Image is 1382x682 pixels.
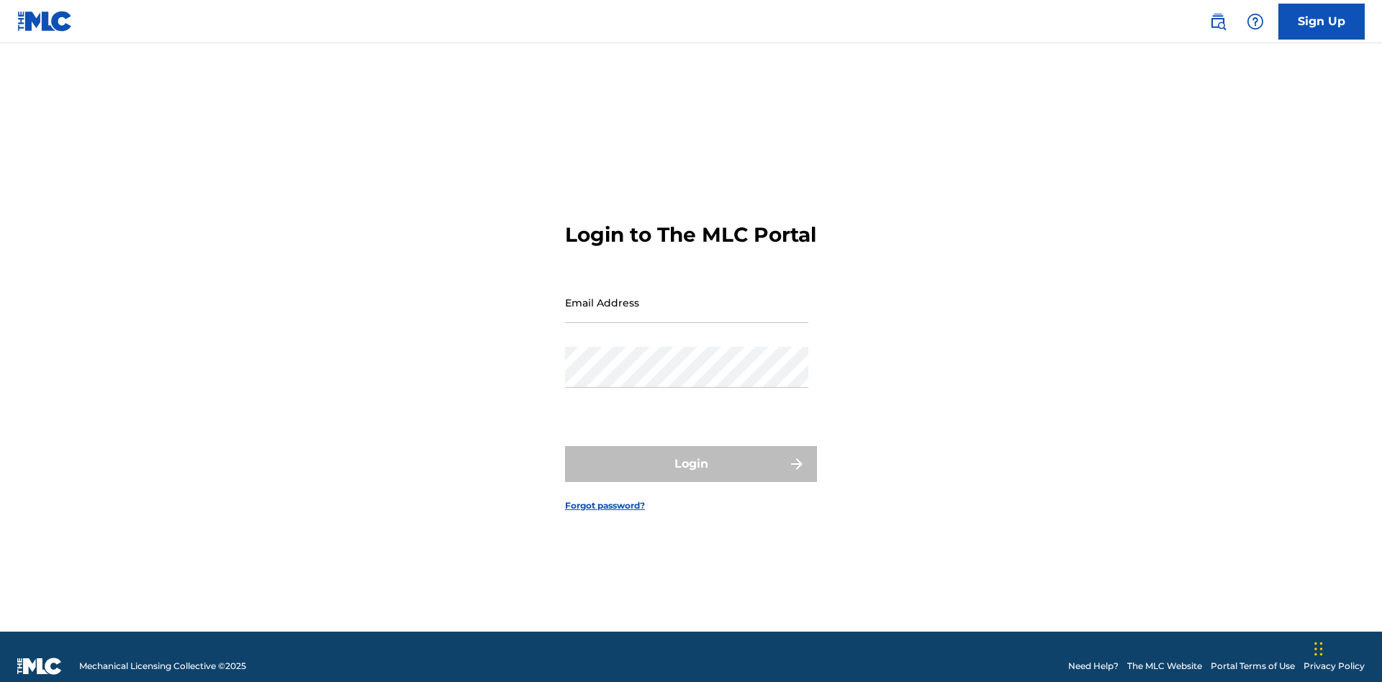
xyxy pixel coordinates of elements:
a: Portal Terms of Use [1211,660,1295,673]
img: MLC Logo [17,11,73,32]
iframe: Chat Widget [1310,613,1382,682]
a: The MLC Website [1127,660,1202,673]
a: Forgot password? [565,499,645,512]
div: Drag [1314,627,1323,670]
a: Sign Up [1278,4,1365,40]
h3: Login to The MLC Portal [565,222,816,247]
img: search [1209,13,1227,30]
a: Public Search [1203,7,1232,36]
span: Mechanical Licensing Collective © 2025 [79,660,246,673]
img: help [1247,13,1264,30]
img: logo [17,658,62,675]
a: Privacy Policy [1304,660,1365,673]
a: Need Help? [1068,660,1119,673]
div: Help [1241,7,1270,36]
